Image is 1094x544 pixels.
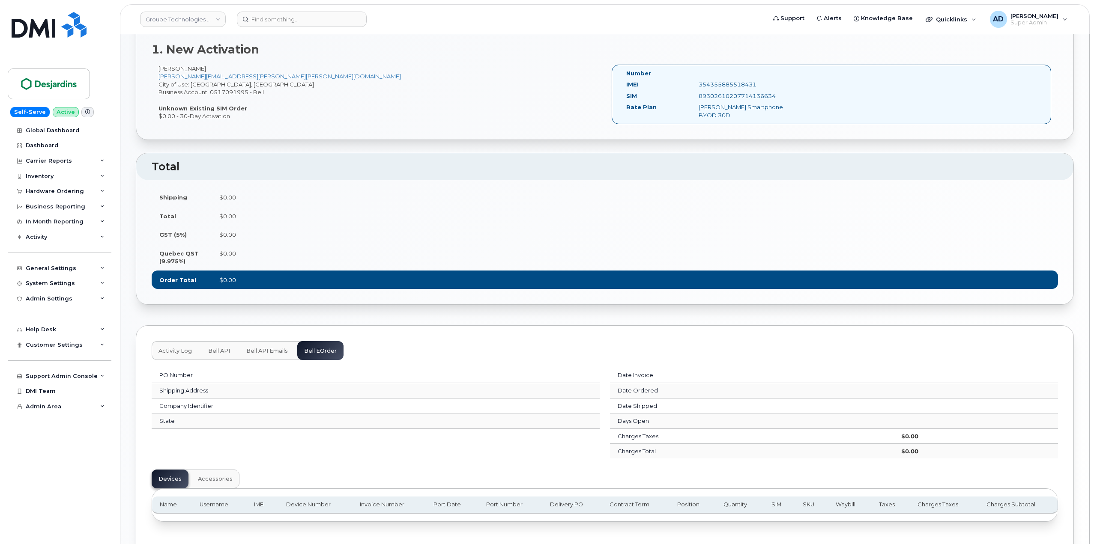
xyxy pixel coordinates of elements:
[602,496,670,514] th: Contract Term
[610,383,894,398] td: Date Ordered
[610,429,894,444] td: Charges Taxes
[767,10,810,27] a: Support
[192,496,246,514] th: Username
[159,250,204,265] label: Quebec QST (9.975%)
[152,161,1058,173] h2: Total
[780,14,804,23] span: Support
[152,42,259,56] strong: 1. New Activation
[861,14,913,23] span: Knowledge Base
[764,496,795,514] th: SIM
[610,398,894,414] td: Date Shipped
[626,80,639,89] label: IMEI
[920,11,982,28] div: Quicklinks
[246,348,288,354] span: Bell API Emails
[208,348,230,354] span: Bell API
[152,383,518,398] td: Shipping Address
[278,496,352,514] th: Device Number
[626,69,651,77] label: Number
[610,413,894,429] td: Days Open
[848,10,919,27] a: Knowledge Base
[610,444,894,459] td: Charges Total
[159,231,187,239] label: GST (5%)
[219,250,236,257] span: $0.00
[824,14,842,23] span: Alerts
[152,496,192,514] th: Name
[795,496,828,514] th: SKU
[626,92,637,100] label: SIM
[158,73,401,80] a: [PERSON_NAME][EMAIL_ADDRESS][PERSON_NAME][PERSON_NAME][DOMAIN_NAME]
[478,496,542,514] th: Port Number
[152,398,518,414] td: Company Identifier
[219,276,236,283] span: $0.00
[810,10,848,27] a: Alerts
[692,92,793,100] div: 89302610207714136634
[901,433,918,440] strong: $0.00
[828,496,871,514] th: Waybill
[542,496,602,514] th: Delivery PO
[993,14,1004,24] span: AD
[219,213,236,220] span: $0.00
[610,368,894,383] td: Date Invoice
[979,496,1058,514] th: Charges Subtotal
[140,12,226,27] a: Groupe Technologies Desjardins
[910,496,979,514] th: Charges Taxes
[1010,19,1058,26] span: Super Admin
[901,448,918,455] strong: $0.00
[152,368,518,383] td: PO Number
[152,65,605,120] div: [PERSON_NAME] City of Use: [GEOGRAPHIC_DATA], [GEOGRAPHIC_DATA] Business Account: 0517091995 - Be...
[670,496,716,514] th: Position
[237,12,367,27] input: Find something...
[352,496,426,514] th: Invoice Number
[219,194,236,201] span: $0.00
[692,80,793,89] div: 354355885518431
[198,476,233,482] span: Accessories
[159,276,196,284] label: Order Total
[692,103,793,119] div: [PERSON_NAME] Smartphone BYOD 30D
[984,11,1073,28] div: Adil Derdak
[626,103,657,111] label: Rate Plan
[1010,12,1058,19] span: [PERSON_NAME]
[159,212,176,220] label: Total
[716,496,764,514] th: Quantity
[158,105,247,112] strong: Unknown Existing SIM Order
[871,496,910,514] th: Taxes
[426,496,478,514] th: Port Date
[158,348,192,354] span: Activity Log
[152,413,518,429] td: State
[219,231,236,238] span: $0.00
[246,496,278,514] th: IMEI
[159,193,187,202] label: Shipping
[936,16,967,23] span: Quicklinks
